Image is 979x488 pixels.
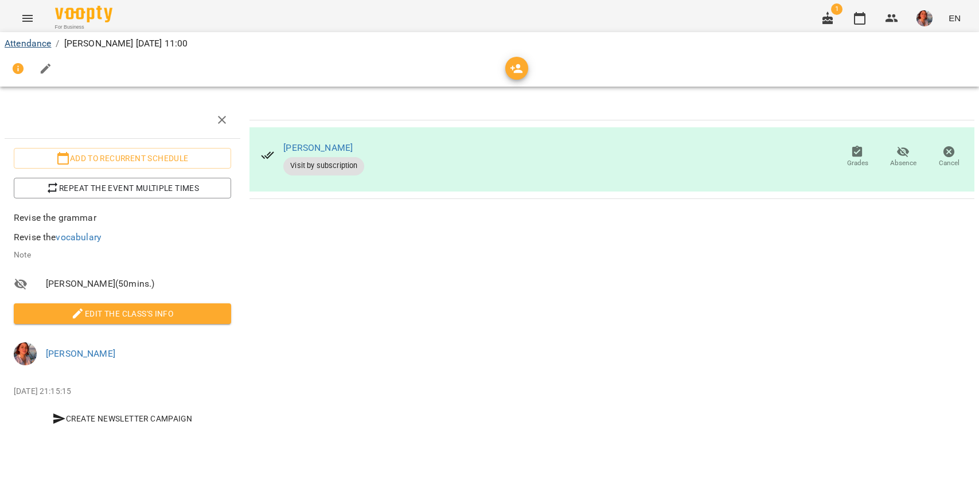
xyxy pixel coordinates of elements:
[283,161,364,171] span: Visit by subscription
[5,37,974,50] nav: breadcrumb
[18,412,227,425] span: Create Newsletter Campaign
[14,178,231,198] button: Repeat the event multiple times
[949,12,961,24] span: EN
[926,141,972,173] button: Cancel
[14,231,231,244] p: Revise the
[23,307,222,321] span: Edit the class's Info
[14,148,231,169] button: Add to recurrent schedule
[5,38,51,49] a: Attendance
[55,6,112,22] img: Voopty Logo
[46,348,115,359] a: [PERSON_NAME]
[14,303,231,324] button: Edit the class's Info
[14,5,41,32] button: Menu
[944,7,965,29] button: EN
[939,158,960,168] span: Cancel
[283,142,353,153] a: [PERSON_NAME]
[14,342,37,365] img: 1ca8188f67ff8bc7625fcfef7f64a17b.jpeg
[880,141,926,173] button: Absence
[56,232,100,243] a: vocabulary
[14,249,231,261] p: Note
[23,151,222,165] span: Add to recurrent schedule
[56,37,59,50] li: /
[23,181,222,195] span: Repeat the event multiple times
[46,277,231,291] span: [PERSON_NAME] ( 50 mins. )
[831,3,843,15] span: 1
[847,158,868,168] span: Grades
[55,24,112,31] span: For Business
[890,158,916,168] span: Absence
[14,386,231,397] p: [DATE] 21:15:15
[14,211,231,225] p: Revise the grammar
[14,408,231,429] button: Create Newsletter Campaign
[916,10,933,26] img: 1ca8188f67ff8bc7625fcfef7f64a17b.jpeg
[64,37,188,50] p: [PERSON_NAME] [DATE] 11:00
[834,141,880,173] button: Grades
